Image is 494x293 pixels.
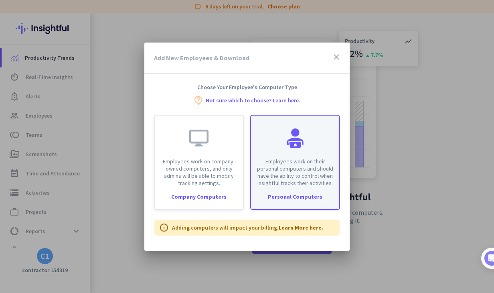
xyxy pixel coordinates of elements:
[251,194,339,199] div: Personal Computers
[332,52,341,62] i: close
[194,96,203,105] i: contact_support
[144,83,350,91] h4: Choose Your Employee's Computer Type
[160,158,238,187] p: Employees work on company-owned computers, and only admins will be able to modify tracking settings.
[154,55,249,61] h3: Add New Employees & Download
[172,224,323,232] p: Adding computers will impact your billing.
[279,224,323,231] a: Learn More here.
[159,223,169,232] i: info
[206,98,300,103] a: Not sure which to choose? Learn here.
[155,194,243,199] div: Company Computers
[256,158,334,187] p: Employees work on their personal computers and should have the ability to control when Insightful...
